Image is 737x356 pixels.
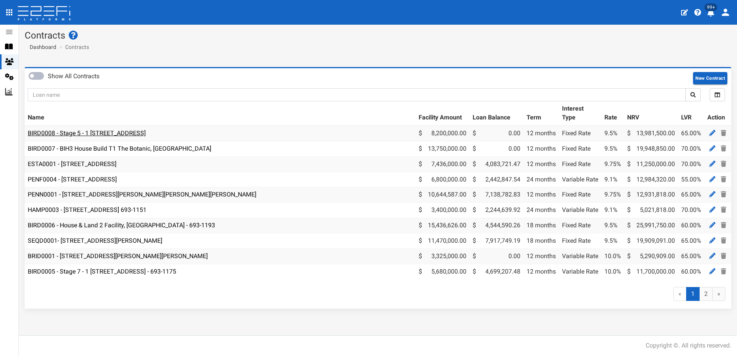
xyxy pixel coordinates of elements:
[523,264,559,279] td: 12 months
[719,205,728,215] a: Delete Contract
[559,172,601,187] td: Variable Rate
[624,203,678,218] td: 5,021,818.00
[416,156,469,172] td: 7,436,000.00
[719,128,728,138] a: Delete Contract
[469,101,523,126] th: Loan Balance
[686,287,700,301] span: 1
[416,172,469,187] td: 6,800,000.00
[28,206,146,213] a: HAMP0003 - [STREET_ADDRESS] 693-1151
[559,233,601,249] td: Fixed Rate
[678,187,704,203] td: 65.00%
[624,218,678,233] td: 25,991,750.00
[25,30,731,40] h1: Contracts
[559,218,601,233] td: Fixed Rate
[523,187,559,203] td: 12 months
[678,101,704,126] th: LVR
[559,187,601,203] td: Fixed Rate
[523,156,559,172] td: 12 months
[624,172,678,187] td: 12,984,320.00
[28,252,208,260] a: BRID0001 - [STREET_ADDRESS][PERSON_NAME][PERSON_NAME]
[469,187,523,203] td: 7,138,782.83
[601,264,624,279] td: 10.0%
[646,341,731,350] div: Copyright ©. All rights reserved.
[416,126,469,141] td: 8,200,000.00
[719,267,728,276] a: Delete Contract
[559,249,601,264] td: Variable Rate
[719,159,728,169] a: Delete Contract
[719,190,728,199] a: Delete Contract
[559,203,601,218] td: Variable Rate
[469,203,523,218] td: 2,244,639.92
[27,43,56,51] a: Dashboard
[523,203,559,218] td: 24 months
[469,156,523,172] td: 4,083,721.47
[523,101,559,126] th: Term
[523,233,559,249] td: 18 months
[28,145,211,152] a: BIRD0007 - BIH3 House Build T1 The Botanic, [GEOGRAPHIC_DATA]
[416,218,469,233] td: 15,436,626.00
[678,218,704,233] td: 60.00%
[416,233,469,249] td: 11,470,000.00
[469,249,523,264] td: 0.00
[416,264,469,279] td: 5,680,000.00
[28,88,686,101] input: Loan name
[559,101,601,126] th: Interest Type
[416,203,469,218] td: 3,400,000.00
[624,249,678,264] td: 5,290,909.00
[678,203,704,218] td: 70.00%
[601,141,624,156] td: 9.5%
[699,287,713,301] a: 2
[523,172,559,187] td: 24 months
[469,126,523,141] td: 0.00
[523,141,559,156] td: 12 months
[559,126,601,141] td: Fixed Rate
[469,141,523,156] td: 0.00
[624,126,678,141] td: 13,981,500.00
[719,236,728,245] a: Delete Contract
[678,249,704,264] td: 65.00%
[28,191,256,198] a: PENN0001 - [STREET_ADDRESS][PERSON_NAME][PERSON_NAME][PERSON_NAME]
[523,126,559,141] td: 12 months
[601,249,624,264] td: 10.0%
[678,126,704,141] td: 65.00%
[601,172,624,187] td: 9.1%
[523,249,559,264] td: 12 months
[719,220,728,230] a: Delete Contract
[624,156,678,172] td: 11,250,000.00
[704,101,731,126] th: Action
[25,101,416,126] th: Name
[601,101,624,126] th: Rate
[693,72,727,84] button: New Contract
[678,172,704,187] td: 55.00%
[469,172,523,187] td: 2,442,847.54
[601,218,624,233] td: 9.5%
[559,156,601,172] td: Fixed Rate
[559,141,601,156] td: Fixed Rate
[712,287,725,301] a: »
[624,101,678,126] th: NRV
[28,160,116,168] a: ESTA0001 - [STREET_ADDRESS]
[678,141,704,156] td: 70.00%
[678,264,704,279] td: 60.00%
[624,187,678,203] td: 12,931,818.00
[624,233,678,249] td: 19,909,091.00
[416,141,469,156] td: 13,750,000.00
[416,101,469,126] th: Facility Amount
[678,156,704,172] td: 70.00%
[678,233,704,249] td: 65.00%
[601,233,624,249] td: 9.5%
[28,222,215,229] a: BIRD0006 - House & Land 2 Facility, [GEOGRAPHIC_DATA] - 693-1193
[469,233,523,249] td: 7,917,749.19
[624,141,678,156] td: 19,948,850.00
[719,144,728,153] a: Delete Contract
[416,249,469,264] td: 3,325,000.00
[27,44,56,50] span: Dashboard
[469,264,523,279] td: 4,699,207.48
[416,187,469,203] td: 10,644,587.00
[28,129,146,137] a: BIRD0008 - Stage 5 - 1 [STREET_ADDRESS]
[28,237,162,244] a: SEQD0001- [STREET_ADDRESS][PERSON_NAME]
[601,156,624,172] td: 9.75%
[624,264,678,279] td: 11,700,000.00
[559,264,601,279] td: Variable Rate
[601,126,624,141] td: 9.5%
